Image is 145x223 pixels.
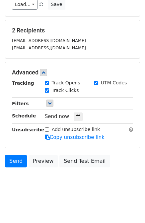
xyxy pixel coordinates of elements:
[101,79,127,86] label: UTM Codes
[12,127,44,132] strong: Unsubscribe
[12,45,86,50] small: [EMAIL_ADDRESS][DOMAIN_NAME]
[52,87,79,94] label: Track Clicks
[5,155,27,167] a: Send
[12,27,133,34] h5: 2 Recipients
[12,101,29,106] strong: Filters
[12,113,36,118] strong: Schedule
[45,134,105,140] a: Copy unsubscribe link
[12,69,133,76] h5: Advanced
[45,113,69,119] span: Send now
[112,191,145,223] iframe: Chat Widget
[12,80,34,86] strong: Tracking
[52,79,80,86] label: Track Opens
[59,155,110,167] a: Send Test Email
[52,126,100,133] label: Add unsubscribe link
[12,38,86,43] small: [EMAIL_ADDRESS][DOMAIN_NAME]
[29,155,58,167] a: Preview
